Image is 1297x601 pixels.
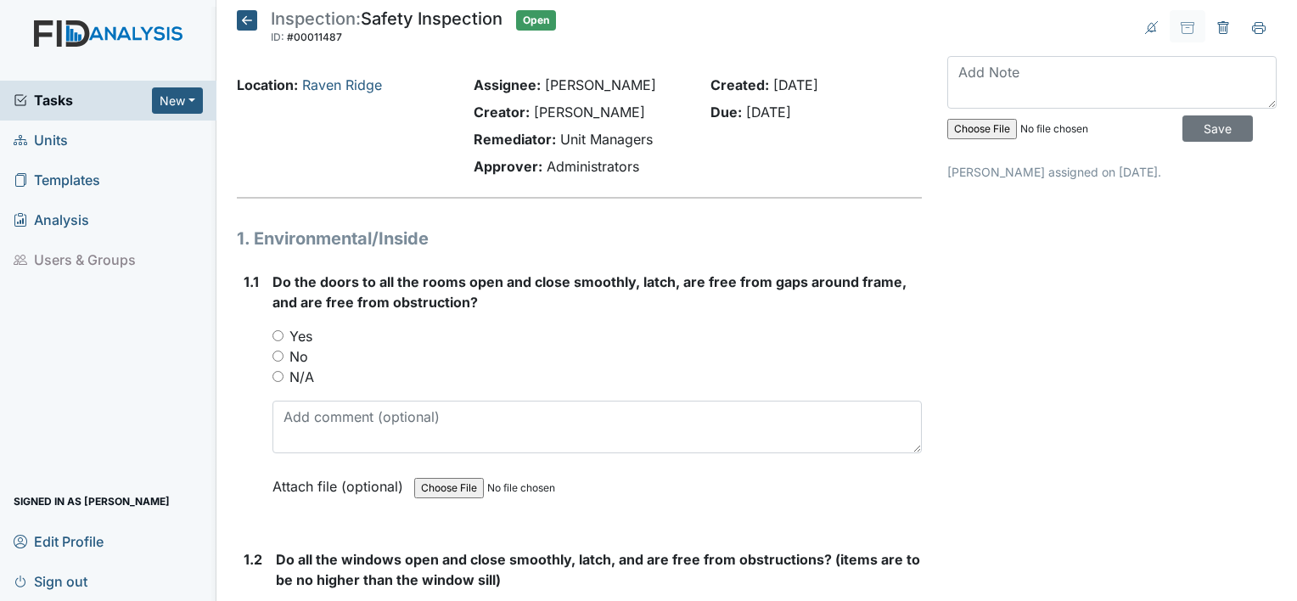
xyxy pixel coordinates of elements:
span: Unit Managers [560,131,653,148]
span: ID: [271,31,284,43]
span: #00011487 [287,31,342,43]
input: Yes [272,330,284,341]
span: Templates [14,167,100,194]
span: Inspection: [271,8,361,29]
input: Save [1182,115,1253,142]
div: Safety Inspection [271,10,503,48]
strong: Creator: [474,104,530,121]
label: N/A [289,367,314,387]
span: Administrators [547,158,639,175]
span: Analysis [14,207,89,233]
span: Open [516,10,556,31]
span: Units [14,127,68,154]
span: Edit Profile [14,528,104,554]
label: 1.1 [244,272,259,292]
label: Yes [289,326,312,346]
label: Attach file (optional) [272,467,410,497]
a: Raven Ridge [302,76,382,93]
span: Sign out [14,568,87,594]
span: Do the doors to all the rooms open and close smoothly, latch, are free from gaps around frame, an... [272,273,907,311]
strong: Location: [237,76,298,93]
span: Do all the windows open and close smoothly, latch, and are free from obstructions? (items are to ... [276,551,920,588]
strong: Due: [710,104,742,121]
button: New [152,87,203,114]
strong: Remediator: [474,131,556,148]
span: Signed in as [PERSON_NAME] [14,488,170,514]
p: [PERSON_NAME] assigned on [DATE]. [947,163,1277,181]
input: No [272,351,284,362]
span: [PERSON_NAME] [534,104,645,121]
input: N/A [272,371,284,382]
span: [DATE] [773,76,818,93]
span: [DATE] [746,104,791,121]
h1: 1. Environmental/Inside [237,226,922,251]
span: [PERSON_NAME] [545,76,656,93]
label: 1.2 [244,549,262,570]
strong: Approver: [474,158,542,175]
strong: Created: [710,76,769,93]
label: No [289,346,308,367]
strong: Assignee: [474,76,541,93]
a: Tasks [14,90,152,110]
